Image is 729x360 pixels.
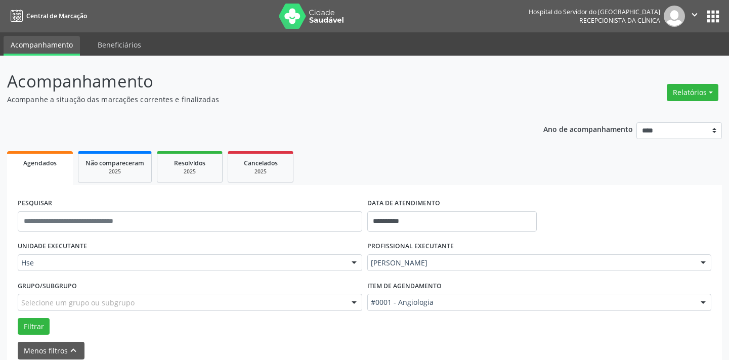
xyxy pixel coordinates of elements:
[18,278,77,294] label: Grupo/Subgrupo
[18,239,87,254] label: UNIDADE EXECUTANTE
[164,168,215,175] div: 2025
[174,159,205,167] span: Resolvidos
[371,297,691,307] span: #0001 - Angiologia
[18,196,52,211] label: PESQUISAR
[85,159,144,167] span: Não compareceram
[371,258,691,268] span: [PERSON_NAME]
[667,84,718,101] button: Relatórios
[367,196,440,211] label: DATA DE ATENDIMENTO
[91,36,148,54] a: Beneficiários
[367,278,442,294] label: Item de agendamento
[689,9,700,20] i: 
[664,6,685,27] img: img
[4,36,80,56] a: Acompanhamento
[7,94,507,105] p: Acompanhe a situação das marcações correntes e finalizadas
[685,6,704,27] button: 
[543,122,633,135] p: Ano de acompanhamento
[21,297,135,308] span: Selecione um grupo ou subgrupo
[235,168,286,175] div: 2025
[18,318,50,335] button: Filtrar
[244,159,278,167] span: Cancelados
[26,12,87,20] span: Central de Marcação
[68,345,79,356] i: keyboard_arrow_up
[704,8,722,25] button: apps
[23,159,57,167] span: Agendados
[85,168,144,175] div: 2025
[529,8,660,16] div: Hospital do Servidor do [GEOGRAPHIC_DATA]
[18,342,84,359] button: Menos filtroskeyboard_arrow_up
[579,16,660,25] span: Recepcionista da clínica
[21,258,341,268] span: Hse
[7,69,507,94] p: Acompanhamento
[367,239,454,254] label: PROFISSIONAL EXECUTANTE
[7,8,87,24] a: Central de Marcação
